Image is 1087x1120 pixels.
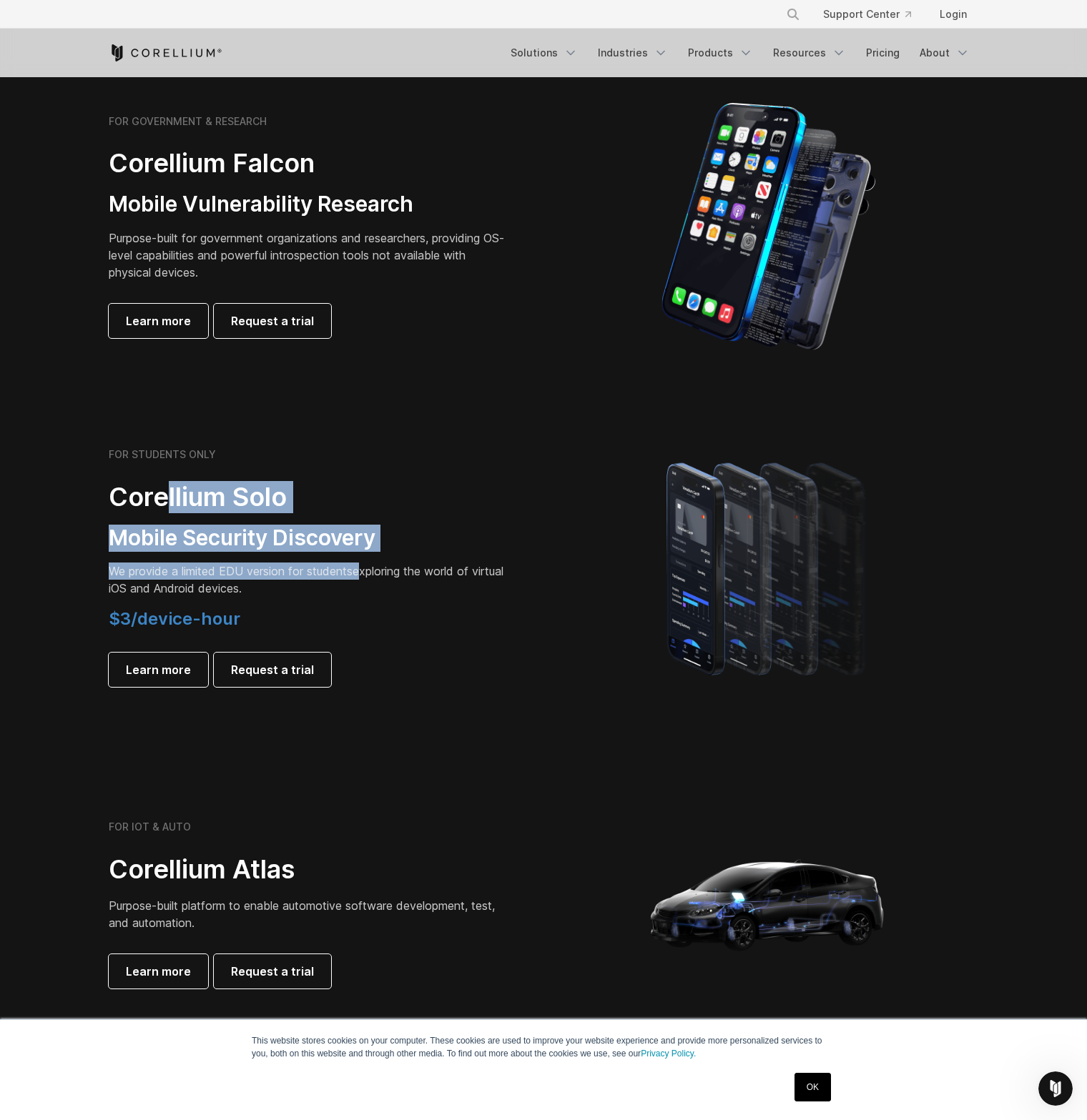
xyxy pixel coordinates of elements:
h6: FOR GOVERNMENT & RESEARCH [109,115,267,128]
span: Request a trial [231,661,314,678]
p: This website stores cookies on your computer. These cookies are used to improve your website expe... [252,1034,835,1060]
a: Request a trial [214,304,331,338]
p: Purpose-built for government organizations and researchers, providing OS-level capabilities and p... [109,229,509,281]
a: Solutions [502,40,586,66]
h2: Corellium Falcon [109,147,509,179]
span: Learn more [126,661,191,678]
a: OK [795,1073,831,1101]
a: Industries [589,40,677,66]
h3: Mobile Vulnerability Research [109,191,509,218]
span: Purpose-built platform to enable automotive software development, test, and automation. [109,898,495,930]
button: Search [780,1,806,27]
div: Navigation Menu [769,1,978,27]
a: Pricing [857,40,908,66]
a: Request a trial [214,954,331,988]
a: Products [679,40,762,66]
h3: Mobile Security Discovery [109,525,509,552]
h6: FOR IOT & AUTO [109,821,191,833]
a: Learn more [109,653,208,687]
img: A lineup of four iPhone models becoming more gradient and blurred [638,442,899,693]
span: Learn more [126,963,191,980]
span: $3/device-hour [109,608,240,629]
img: Corellium_Hero_Atlas_alt [625,761,911,1047]
a: Support Center [812,1,923,27]
h6: FOR STUDENTS ONLY [109,448,216,461]
span: Learn more [126,312,191,329]
div: Navigation Menu [502,40,978,66]
a: Privacy Policy. [641,1049,696,1059]
a: Login [928,1,978,27]
span: We provide a limited EDU version for students [109,564,353,578]
a: Learn more [109,954,208,988]
h2: Corellium Atlas [109,853,509,886]
p: exploring the world of virtual iOS and Android devices. [109,563,509,597]
span: Request a trial [231,312,314,329]
span: Request a trial [231,963,314,980]
a: Learn more [109,304,208,338]
h2: Corellium Solo [109,481,509,513]
a: Resources [764,40,855,66]
a: About [911,40,978,66]
a: Request a trial [214,653,331,687]
img: iPhone model separated into the mechanics used to build the physical device. [661,101,876,352]
a: Corellium Home [109,44,222,61]
iframe: Intercom live chat [1038,1071,1073,1106]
